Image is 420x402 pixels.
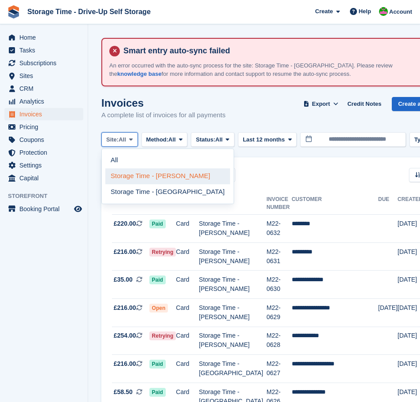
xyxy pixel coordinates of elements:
td: M22-0630 [267,271,292,299]
span: All [216,135,223,144]
span: £216.00 [114,359,136,368]
span: Invoices [19,108,72,120]
h1: Invoices [101,97,226,109]
a: menu [4,31,83,44]
span: Sites [19,70,72,82]
td: M22-0632 [267,215,292,243]
span: Tasks [19,44,72,56]
span: Create [315,7,333,16]
span: £220.00 [114,219,136,228]
a: menu [4,172,83,184]
span: Method: [146,135,169,144]
img: Saeed [379,7,388,16]
p: A complete list of invoices for all payments [101,110,226,120]
span: Storefront [8,192,88,201]
th: Due [378,193,398,215]
span: Home [19,31,72,44]
button: Status: All [191,132,234,147]
span: All [168,135,176,144]
a: menu [4,108,83,120]
a: All [105,153,230,168]
a: Preview store [73,204,83,214]
span: Retrying [149,248,176,257]
span: All [119,135,126,144]
span: Pricing [19,121,72,133]
span: Paid [149,388,166,397]
button: Method: All [141,132,188,147]
th: Invoice Number [267,193,292,215]
a: menu [4,121,83,133]
span: Retrying [149,331,176,340]
span: Protection [19,146,72,159]
span: £58.50 [114,387,133,397]
span: Settings [19,159,72,171]
td: Storage Time - [PERSON_NAME] [199,327,266,355]
td: M22-0627 [267,355,292,383]
span: Open [149,304,168,313]
a: menu [4,134,83,146]
img: stora-icon-8386f47178a22dfd0bd8f6a31ec36ba5ce8667c1dd55bd0f319d3a0aa187defe.svg [7,5,20,19]
a: Storage Time - Drive-Up Self Storage [24,4,154,19]
td: Storage Time - [PERSON_NAME] [199,242,266,271]
span: Analytics [19,95,72,108]
span: Booking Portal [19,203,72,215]
td: Card [176,327,199,355]
a: Credit Notes [344,97,385,112]
td: M22-0628 [267,327,292,355]
td: Storage Time - [PERSON_NAME] [199,271,266,299]
span: Paid [149,275,166,284]
a: menu [4,159,83,171]
span: Site: [106,135,119,144]
span: Paid [149,220,166,228]
span: Account [389,7,412,16]
span: Subscriptions [19,57,72,69]
span: Status: [196,135,215,144]
a: menu [4,82,83,95]
span: £216.00 [114,303,136,313]
td: Storage Time - [PERSON_NAME] [199,215,266,243]
span: £216.00 [114,247,136,257]
td: Storage Time - [PERSON_NAME] [199,298,266,327]
a: menu [4,70,83,82]
span: Paid [149,360,166,368]
p: An error occurred with the auto-sync process for the site: Storage Time - [GEOGRAPHIC_DATA]. Plea... [109,61,418,78]
span: Last 12 months [243,135,285,144]
a: knowledge base [117,71,161,77]
td: Storage Time - [GEOGRAPHIC_DATA] [199,355,266,383]
span: £35.00 [114,275,133,284]
a: menu [4,57,83,69]
span: Capital [19,172,72,184]
span: Help [359,7,371,16]
button: Last 12 months [238,132,297,147]
td: Card [176,242,199,271]
a: menu [4,203,83,215]
a: menu [4,44,83,56]
td: Card [176,215,199,243]
td: [DATE] [378,298,398,327]
td: M22-0629 [267,298,292,327]
a: menu [4,146,83,159]
span: Coupons [19,134,72,146]
a: Storage Time - [GEOGRAPHIC_DATA] [105,184,230,200]
td: Card [176,298,199,327]
button: Site: All [101,132,138,147]
button: Export [301,97,340,112]
td: Card [176,271,199,299]
a: menu [4,95,83,108]
span: CRM [19,82,72,95]
th: Customer [292,193,378,215]
td: M22-0631 [267,242,292,271]
span: £254.00 [114,331,136,340]
span: Export [312,100,330,108]
a: Storage Time - [PERSON_NAME] [105,168,230,184]
td: Card [176,355,199,383]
